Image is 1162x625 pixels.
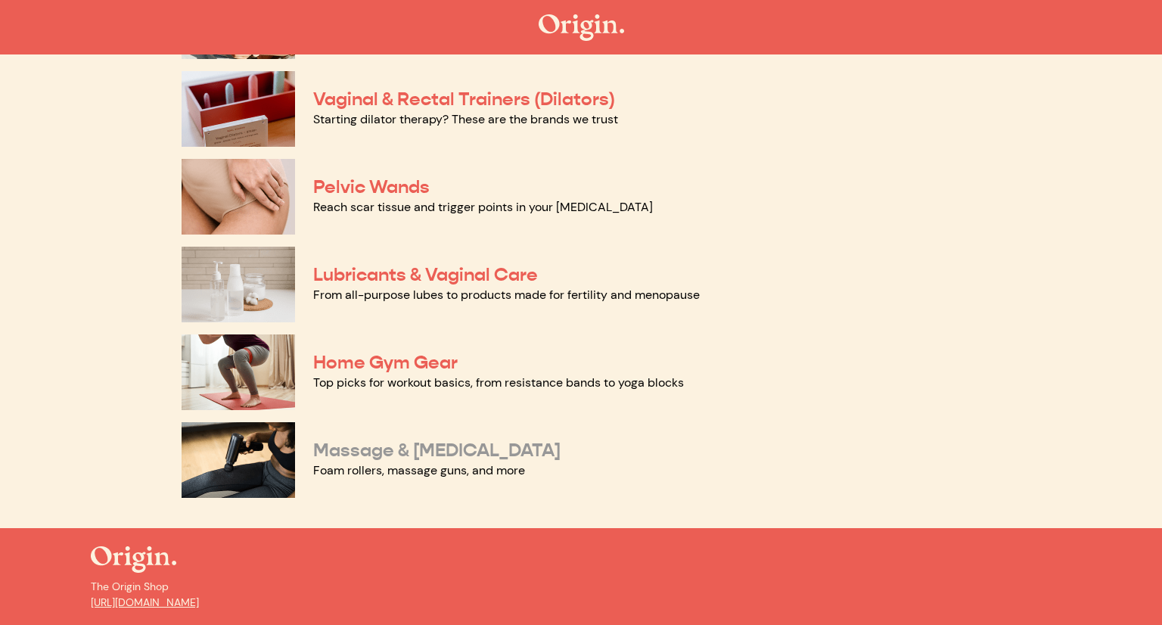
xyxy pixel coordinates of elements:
[313,287,700,303] a: From all-purpose lubes to products made for fertility and menopause
[91,579,1071,611] p: The Origin Shop
[182,247,295,322] img: Lubricants & Vaginal Care
[91,546,176,573] img: The Origin Shop
[313,88,615,110] a: Vaginal & Rectal Trainers (Dilators)
[182,159,295,235] img: Pelvic Wands
[313,462,525,478] a: Foam rollers, massage guns, and more
[313,351,458,374] a: Home Gym Gear
[313,111,618,127] a: Starting dilator therapy? These are the brands we trust
[182,334,295,410] img: Home Gym Gear
[313,176,430,198] a: Pelvic Wands
[539,14,624,41] img: The Origin Shop
[313,439,561,462] a: Massage & [MEDICAL_DATA]
[182,71,295,147] img: Vaginal & Rectal Trainers (Dilators)
[182,422,295,498] img: Massage & Myofascial Release
[313,263,538,286] a: Lubricants & Vaginal Care
[313,199,653,215] a: Reach scar tissue and trigger points in your [MEDICAL_DATA]
[313,375,684,390] a: Top picks for workout basics, from resistance bands to yoga blocks
[91,595,199,609] a: [URL][DOMAIN_NAME]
